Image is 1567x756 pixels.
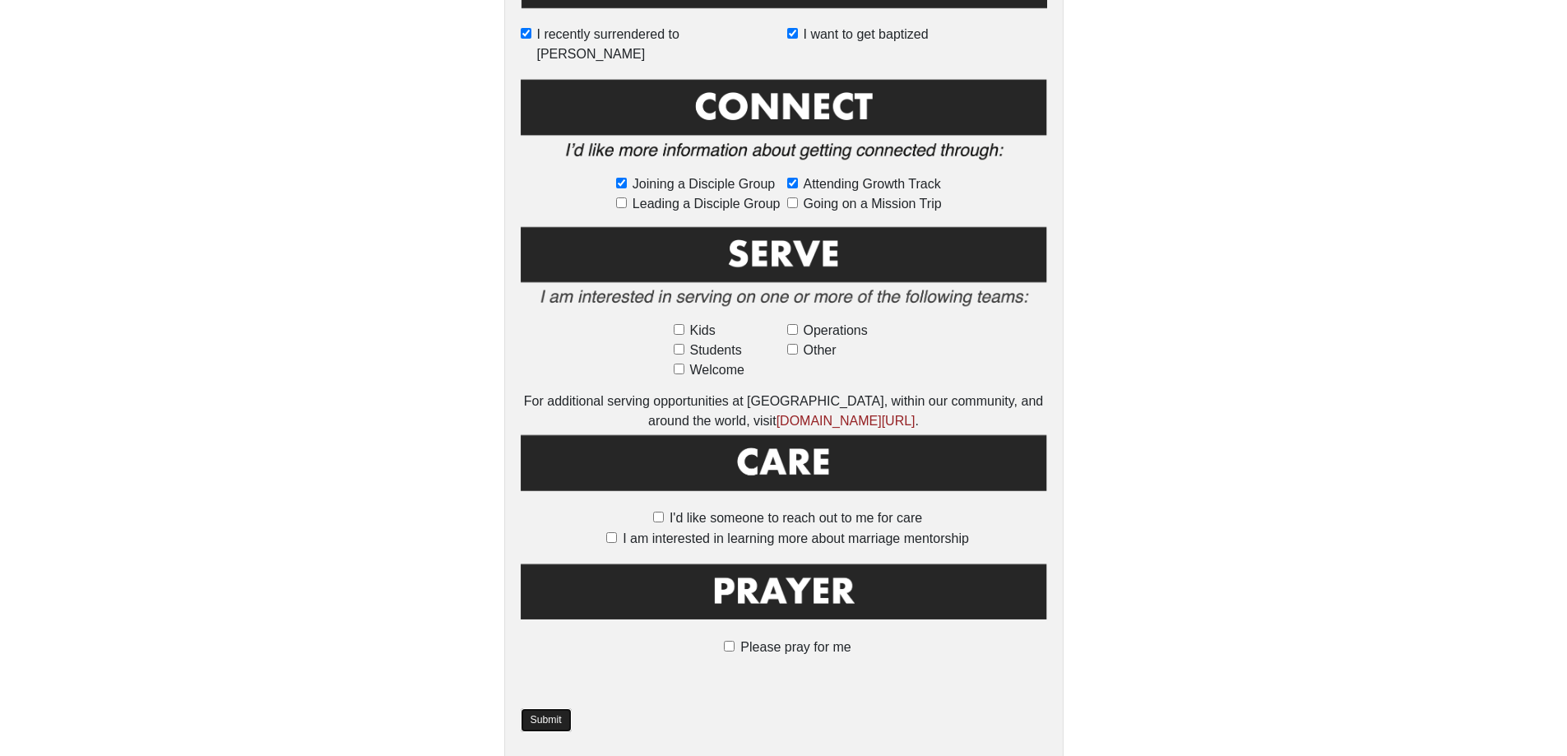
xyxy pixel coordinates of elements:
[787,324,798,335] input: Operations
[633,194,781,214] span: Leading a Disciple Group
[740,640,851,654] span: Please pray for me
[804,174,941,194] span: Attending Growth Track
[521,392,1047,431] div: For additional serving opportunities at [GEOGRAPHIC_DATA], within our community, and around the w...
[787,197,798,208] input: Going on a Mission Trip
[670,511,922,525] span: I'd like someone to reach out to me for care
[787,28,798,39] input: I want to get baptized
[521,224,1047,318] img: Serve2.png
[690,360,744,380] span: Welcome
[804,341,837,360] span: Other
[804,321,868,341] span: Operations
[690,341,742,360] span: Students
[674,364,684,374] input: Welcome
[521,431,1047,505] img: Care.png
[521,28,531,39] input: I recently surrendered to [PERSON_NAME]
[616,178,627,188] input: Joining a Disciple Group
[537,25,781,64] span: I recently surrendered to [PERSON_NAME]
[674,324,684,335] input: Kids
[777,414,916,428] a: [DOMAIN_NAME][URL]
[674,344,684,355] input: Students
[521,76,1047,171] img: Connect.png
[616,197,627,208] input: Leading a Disciple Group
[787,344,798,355] input: Other
[633,174,775,194] span: Joining a Disciple Group
[804,194,942,214] span: Going on a Mission Trip
[653,512,664,522] input: I'd like someone to reach out to me for care
[521,708,572,732] a: Submit
[804,25,929,44] span: I want to get baptized
[724,641,735,652] input: Please pray for me
[623,531,969,545] span: I am interested in learning more about marriage mentorship
[787,178,798,188] input: Attending Growth Track
[690,321,716,341] span: Kids
[521,560,1047,634] img: Prayer.png
[606,532,617,543] input: I am interested in learning more about marriage mentorship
